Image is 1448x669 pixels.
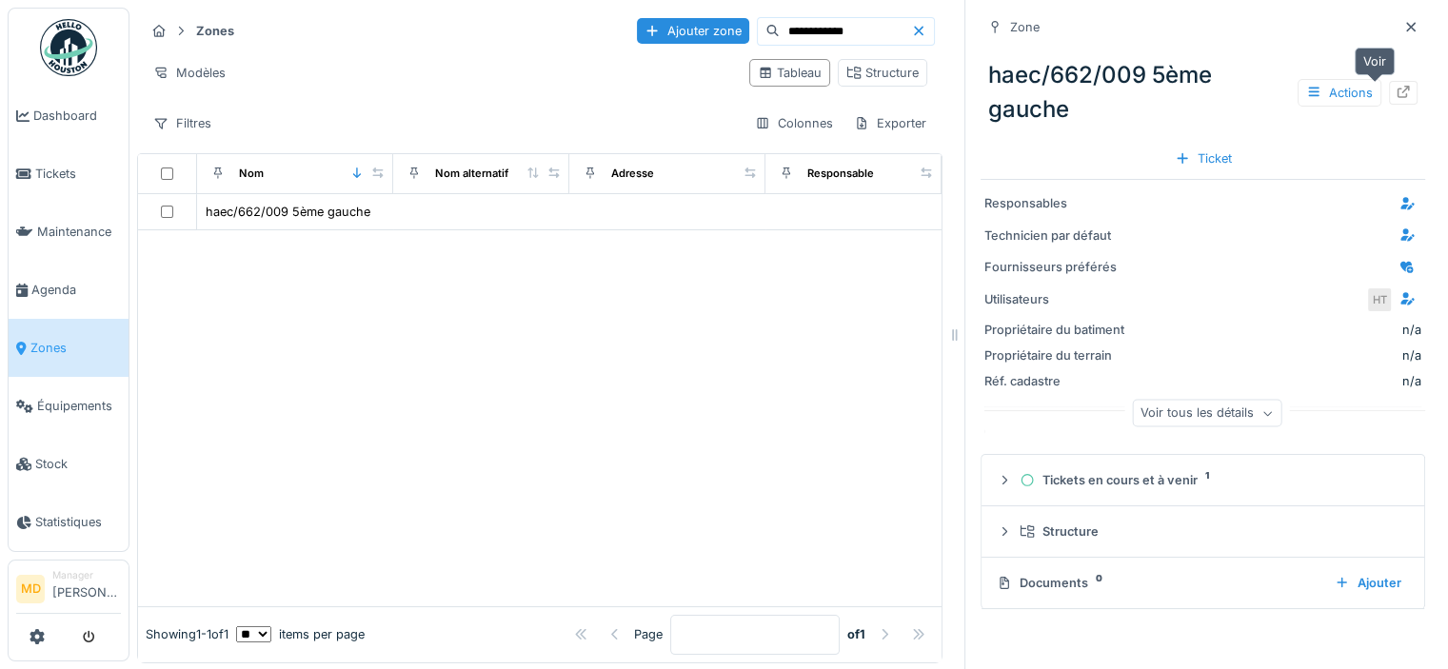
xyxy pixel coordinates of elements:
li: [PERSON_NAME] [52,568,121,609]
div: n/a [1135,346,1421,364]
span: Tickets [35,165,121,183]
a: Stock [9,435,129,493]
div: Tickets en cours et à venir [1020,471,1401,489]
div: HT [1366,286,1393,313]
img: Badge_color-CXgf-gQk.svg [40,19,97,76]
span: Dashboard [33,107,121,125]
div: Nom alternatif [435,166,508,182]
div: n/a [1135,372,1421,390]
div: Responsables [984,194,1127,212]
a: MD Manager[PERSON_NAME] [16,568,121,614]
div: Propriétaire du batiment [984,321,1127,339]
div: Structure [846,64,919,82]
a: Agenda [9,261,129,319]
strong: Zones [188,22,242,40]
div: Technicien par défaut [984,226,1127,245]
div: haec/662/009 5ème gauche [206,203,370,221]
div: Exporter [845,109,935,137]
div: Structure [1020,522,1401,541]
div: Ticket [1167,146,1240,171]
a: Statistiques [9,493,129,551]
span: Stock [35,455,121,473]
span: Statistiques [35,513,121,531]
a: Dashboard [9,87,129,145]
span: Équipements [37,397,121,415]
div: Propriétaire du terrain [984,346,1127,364]
span: Agenda [31,281,121,299]
summary: Tickets en cours et à venir1 [989,462,1417,498]
a: Équipements [9,377,129,435]
div: Documents [997,574,1319,592]
div: n/a [1402,321,1421,339]
div: Responsable [807,166,874,182]
div: Showing 1 - 1 of 1 [146,625,228,643]
div: Fournisseurs préférés [984,258,1127,276]
div: Modèles [145,59,234,87]
div: Voir tous les détails [1132,400,1281,427]
div: Page [634,625,663,643]
div: Ajouter zone [637,18,749,44]
a: Maintenance [9,203,129,261]
div: Filtres [145,109,220,137]
summary: Documents0Ajouter [989,565,1417,600]
li: MD [16,575,45,603]
div: items per page [236,625,365,643]
div: Actions [1298,79,1381,107]
span: Zones [30,339,121,357]
div: Manager [52,568,121,582]
strong: of 1 [847,625,865,643]
div: Colonnes [746,109,842,137]
div: Utilisateurs [984,290,1127,308]
div: Zone [1010,18,1040,36]
div: Tableau [758,64,822,82]
div: Adresse [611,166,654,182]
a: Tickets [9,145,129,203]
a: Zones [9,319,129,377]
div: Voir [1355,48,1395,75]
div: haec/662/009 5ème gauche [981,50,1425,134]
summary: Structure [989,514,1417,549]
div: Ajouter [1327,570,1409,596]
span: Maintenance [37,223,121,241]
div: Nom [239,166,264,182]
div: Réf. cadastre [984,372,1127,390]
